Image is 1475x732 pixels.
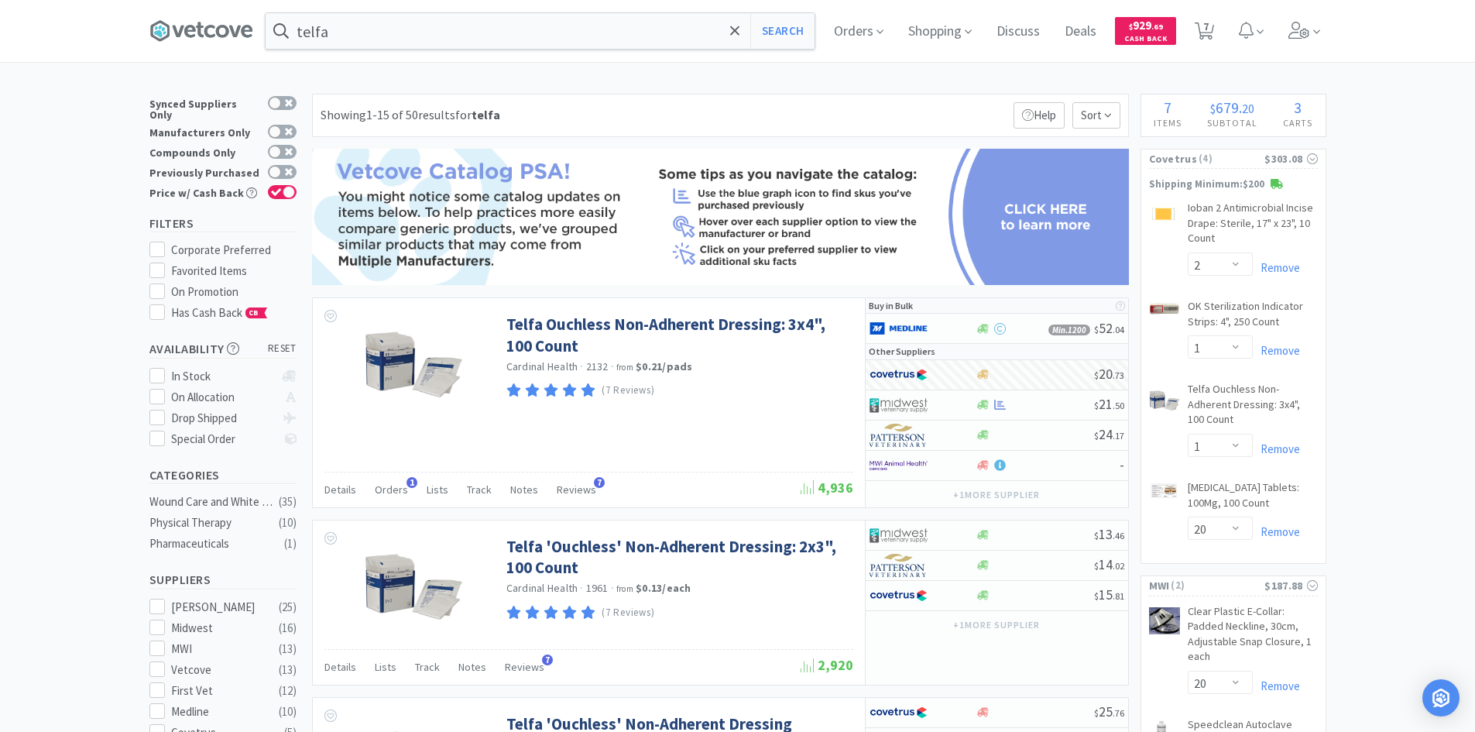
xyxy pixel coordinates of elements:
span: Details [324,483,356,497]
span: 20 [1242,101,1254,116]
span: Notes [510,483,538,497]
span: - [1120,455,1124,473]
div: $303.08 [1264,150,1317,167]
div: Price w/ Cash Back [149,185,260,198]
div: Showing 1-15 of 50 results [321,105,500,125]
span: MWI [1149,577,1170,594]
span: Lists [375,660,396,674]
div: On Allocation [171,388,274,407]
span: Track [467,483,492,497]
span: $ [1094,530,1099,541]
p: Shipping Minimum: $200 [1141,177,1326,193]
span: 25 [1094,703,1124,720]
span: ( 2 ) [1169,578,1264,593]
h5: Filters [149,215,297,232]
div: Manufacturers Only [149,125,260,138]
span: 2,920 [801,656,853,674]
span: Covetrus [1149,150,1197,167]
div: Physical Therapy [149,514,275,532]
div: Drop Shipped [171,409,274,428]
span: $ [1094,369,1099,381]
span: $ [1094,430,1099,442]
img: 4dd14cff54a648ac9e977f0c5da9bc2e_5.png [870,524,928,547]
div: ( 1 ) [284,534,297,553]
span: . 81 [1113,590,1124,602]
img: 1a210bcbb5af4e71a27b6a5a2109a73a.png [312,149,1129,285]
span: 15 [1094,586,1124,603]
img: 77fca1acd8b6420a9015268ca798ef17_1.png [870,701,928,724]
input: Search by item, sku, manufacturer, ingredient, size... [266,13,815,49]
img: f5e969b455434c6296c6d81ef179fa71_3.png [870,424,928,447]
div: In Stock [171,367,274,386]
a: $929.69Cash Back [1115,10,1176,52]
img: 4dd14cff54a648ac9e977f0c5da9bc2e_5.png [870,393,928,417]
span: reset [268,341,297,357]
div: Midwest [171,619,267,637]
img: c01401b40468422ca60babbab44bf97d_785496.png [1149,483,1180,498]
span: 3 [1294,98,1302,117]
span: Min. 1200 [1048,325,1090,335]
span: 7 [1164,98,1171,117]
div: Medline [171,703,267,721]
a: Discuss [990,25,1046,39]
span: CB [246,308,262,318]
a: Deals [1058,25,1103,39]
a: Remove [1253,524,1300,539]
img: 520941bc2a48400aa20c1a488696a7ad_27237.png [1149,204,1180,222]
span: 7 [542,655,553,665]
a: Remove [1253,343,1300,358]
p: (7 Reviews) [602,383,654,399]
div: ( 10 ) [279,514,297,532]
span: $ [1094,560,1099,572]
img: f5e969b455434c6296c6d81ef179fa71_3.png [870,554,928,577]
button: Search [750,13,815,49]
h4: Items [1141,115,1195,130]
div: Wound Care and White Goods [149,493,275,511]
span: Reviews [557,483,596,497]
div: ( 35 ) [279,493,297,511]
span: $ [1094,707,1099,719]
div: ( 10 ) [279,703,297,721]
span: 14 [1094,555,1124,573]
p: Help [1014,102,1065,129]
div: [PERSON_NAME] [171,598,267,617]
span: Orders [375,483,408,497]
strong: $0.13 / each [636,581,691,595]
p: Other Suppliers [869,344,935,359]
span: Reviews [505,660,544,674]
a: Remove [1253,679,1300,693]
h5: Suppliers [149,571,297,589]
img: 1d4176900c604f09bae9d4a848552647_165009.png [363,314,464,414]
span: Details [324,660,356,674]
div: Corporate Preferred [171,241,297,259]
span: Notes [458,660,486,674]
div: ( 16 ) [279,619,297,637]
img: 16cd7f23b60c4ddcbf683b5e6a96e076_26102.png [1149,385,1180,416]
span: 52 [1094,319,1124,337]
span: 4,936 [801,479,853,497]
p: (7 Reviews) [602,605,654,621]
span: · [611,359,614,373]
h5: Categories [149,466,297,484]
a: 7 [1189,26,1220,40]
a: Telfa Ouchless Non-Adherent Dressing: 3x4", 100 Count [1188,382,1318,434]
div: ( 13 ) [279,661,297,679]
h5: Availability [149,340,297,358]
div: First Vet [171,682,267,700]
a: Clear Plastic E-Collar: Padded Neckline, 30cm, Adjustable Snap Closure, 1 each [1188,604,1318,671]
img: 49568e65bea1454790991d0b9f7887ab_6784.png [1149,607,1180,634]
span: . 73 [1113,369,1124,381]
span: 2132 [586,359,609,373]
h4: Subtotal [1195,115,1271,130]
a: Ioban 2 Antimicrobial Incise Drape: Sterile, 17" x 23", 10 Count [1188,201,1318,253]
img: 77fca1acd8b6420a9015268ca798ef17_1.png [870,584,928,607]
span: $ [1210,101,1216,116]
div: Pharmaceuticals [149,534,275,553]
a: [MEDICAL_DATA] Tablets: 100Mg, 100 Count [1188,480,1318,517]
span: . 69 [1151,22,1163,32]
span: Cash Back [1124,35,1167,45]
div: MWI [171,640,267,658]
span: 7 [594,477,605,488]
span: . 02 [1113,560,1124,572]
a: OK Sterilization Indicator Strips: 4", 250 Count [1188,299,1318,335]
